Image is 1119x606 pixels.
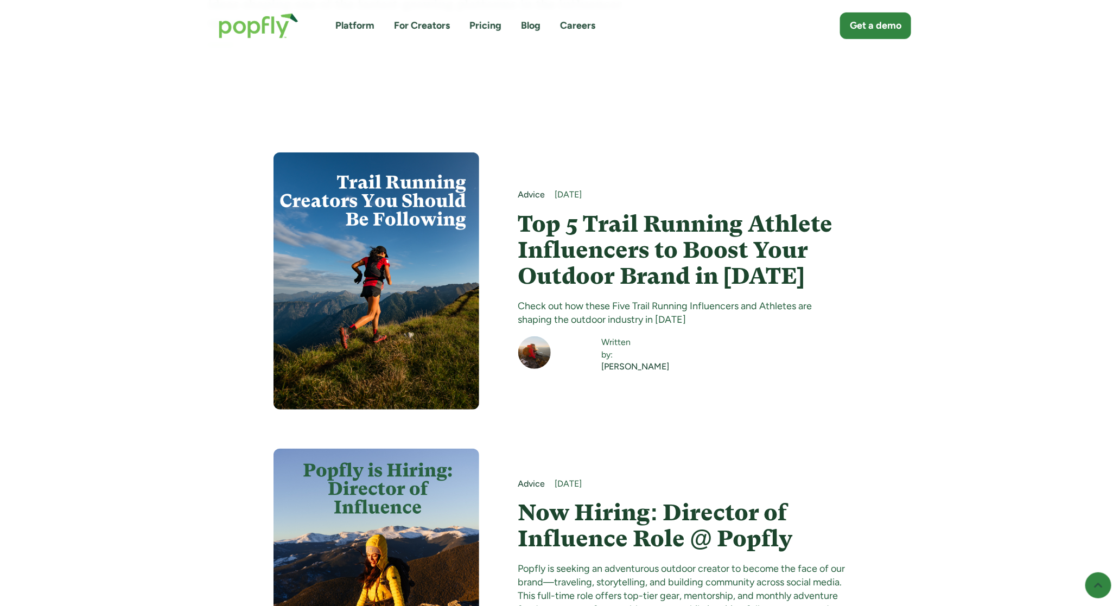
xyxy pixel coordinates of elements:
[469,19,501,33] a: Pricing
[394,19,450,33] a: For Creators
[521,19,541,33] a: Blog
[335,19,374,33] a: Platform
[602,361,846,373] a: [PERSON_NAME]
[560,19,595,33] a: Careers
[208,2,309,49] a: home
[518,500,846,552] a: Now Hiring: Director of Influence Role @ Popfly
[602,336,846,361] div: Written by:
[850,19,901,33] div: Get a demo
[555,189,846,201] div: [DATE]
[518,478,545,490] a: Advice
[518,299,846,327] div: Check out how these Five Trail Running Influencers and Athletes are shaping the outdoor industry ...
[518,189,545,201] a: Advice
[518,211,846,290] a: Top 5 Trail Running Athlete Influencers to Boost Your Outdoor Brand in [DATE]
[555,478,846,490] div: [DATE]
[840,12,911,39] a: Get a demo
